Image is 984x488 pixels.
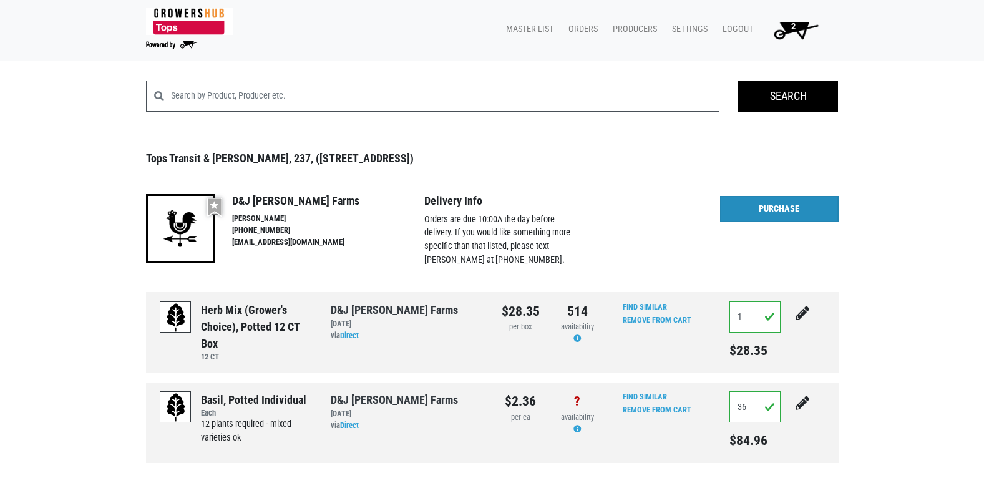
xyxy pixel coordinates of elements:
[232,194,424,208] h4: D&J [PERSON_NAME] Farms
[201,352,312,361] h6: 12 CT
[615,313,699,328] input: Remove From Cart
[340,331,359,340] a: Direct
[558,17,603,41] a: Orders
[201,391,312,408] div: Basil, Potted Individual
[331,420,483,432] div: via
[146,152,839,165] h3: Tops Transit & [PERSON_NAME], 237, ([STREET_ADDRESS])
[558,301,597,321] div: 514
[603,17,662,41] a: Producers
[502,391,540,411] div: $2.36
[561,412,594,422] span: availability
[232,237,424,248] li: [EMAIL_ADDRESS][DOMAIN_NAME]
[558,391,597,411] div: ?
[720,196,839,222] a: Purchase
[146,41,198,49] img: Powered by Big Wheelbarrow
[146,8,233,35] img: 279edf242af8f9d49a69d9d2afa010fb.png
[729,343,781,359] h5: $28.35
[662,17,713,41] a: Settings
[331,408,483,420] div: [DATE]
[424,213,572,266] p: Orders are due 10:00A the day before delivery. If you would like something more specific than tha...
[331,330,483,342] div: via
[160,302,192,333] img: placeholder-variety-43d6402dacf2d531de610a020419775a.svg
[146,194,215,263] img: 22-9b480c55cff4f9832ac5d9578bf63b94.png
[201,301,312,352] div: Herb Mix (Grower's choice), Potted 12 CT Box
[729,391,781,422] input: Qty
[623,392,667,401] a: Find Similar
[502,301,540,321] div: $28.35
[623,302,667,311] a: Find Similar
[713,17,758,41] a: Logout
[561,322,594,331] span: availability
[331,393,458,406] a: D&J [PERSON_NAME] Farms
[729,301,781,333] input: Qty
[758,17,829,42] a: 2
[738,81,838,112] input: Search
[331,303,458,316] a: D&J [PERSON_NAME] Farms
[502,412,540,424] div: per ea
[729,432,781,449] h5: $84.96
[232,225,424,237] li: [PHONE_NUMBER]
[424,194,572,208] h4: Delivery Info
[502,321,540,333] div: per box
[791,21,796,32] span: 2
[331,318,483,330] div: [DATE]
[768,17,824,42] img: Cart
[496,17,558,41] a: Master List
[201,419,291,443] span: 12 plants required - mixed varieties ok
[160,392,192,423] img: placeholder-variety-43d6402dacf2d531de610a020419775a.svg
[171,81,720,112] input: Search by Product, Producer etc.
[615,403,699,417] input: Remove From Cart
[201,408,312,417] h6: Each
[340,421,359,430] a: Direct
[232,213,424,225] li: [PERSON_NAME]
